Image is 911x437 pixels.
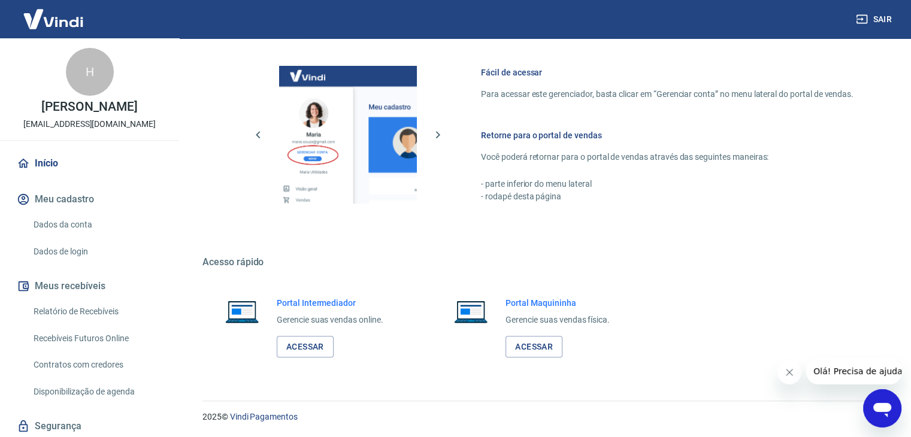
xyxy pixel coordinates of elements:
img: Vindi [14,1,92,37]
p: 2025 © [202,411,882,423]
iframe: Fechar mensagem [777,360,801,384]
a: Contratos com credores [29,353,165,377]
div: H [66,48,114,96]
a: Relatório de Recebíveis [29,299,165,324]
a: Dados de login [29,239,165,264]
span: Olá! Precisa de ajuda? [7,8,101,18]
a: Disponibilização de agenda [29,380,165,404]
img: Imagem de um notebook aberto [217,297,267,326]
iframe: Botão para abrir a janela de mensagens [863,389,901,427]
p: [EMAIL_ADDRESS][DOMAIN_NAME] [23,118,156,131]
p: Para acessar este gerenciador, basta clicar em “Gerenciar conta” no menu lateral do portal de ven... [481,88,854,101]
a: Vindi Pagamentos [230,412,298,421]
a: Dados da conta [29,213,165,237]
h5: Acesso rápido [202,256,882,268]
a: Início [14,150,165,177]
a: Recebíveis Futuros Online [29,326,165,351]
p: Você poderá retornar para o portal de vendas através das seguintes maneiras: [481,151,854,163]
p: Gerencie suas vendas online. [277,314,383,326]
p: - rodapé desta página [481,190,854,203]
p: [PERSON_NAME] [41,101,137,113]
img: Imagem da dashboard mostrando o botão de gerenciar conta na sidebar no lado esquerdo [279,66,417,204]
h6: Fácil de acessar [481,66,854,78]
h6: Portal Maquininha [506,297,610,309]
p: Gerencie suas vendas física. [506,314,610,326]
a: Acessar [506,336,562,358]
h6: Portal Intermediador [277,297,383,309]
button: Meus recebíveis [14,273,165,299]
p: - parte inferior do menu lateral [481,178,854,190]
button: Sair [854,8,897,31]
a: Acessar [277,336,334,358]
img: Imagem de um notebook aberto [446,297,496,326]
button: Meu cadastro [14,186,165,213]
h6: Retorne para o portal de vendas [481,129,854,141]
iframe: Mensagem da empresa [806,358,901,384]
